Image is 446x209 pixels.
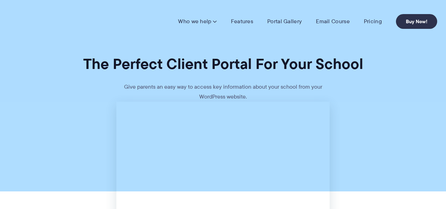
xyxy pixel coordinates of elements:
a: Portal Gallery [267,18,302,25]
p: Give parents an easy way to access key information about your school from your WordPress website. [117,82,329,102]
a: Features [231,18,253,25]
a: Email Course [316,18,350,25]
a: Pricing [364,18,382,25]
a: Buy Now! [396,14,437,29]
a: Who we help [178,18,216,25]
